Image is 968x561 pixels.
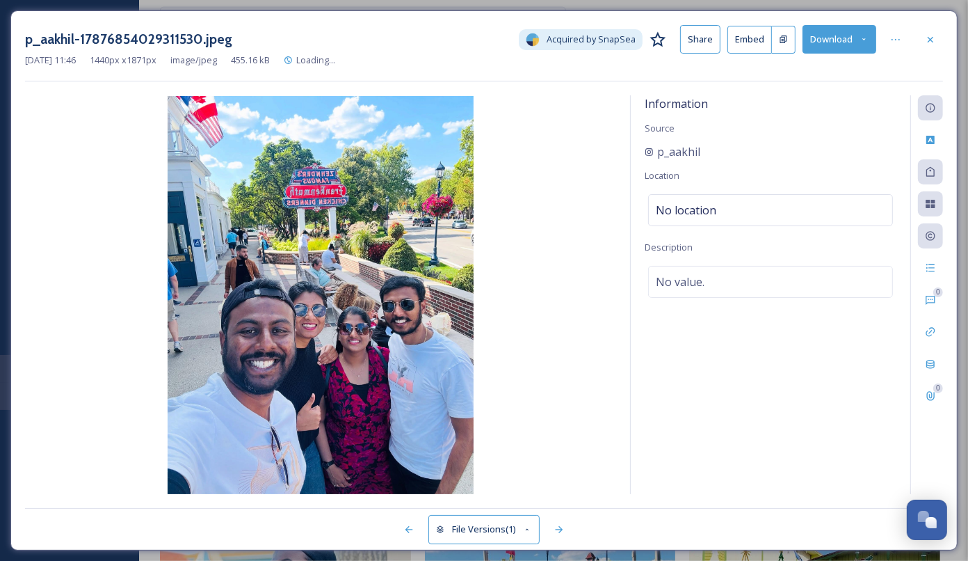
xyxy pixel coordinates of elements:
[645,96,708,111] span: Information
[25,96,616,494] img: p_aakhil-17876854029311530.jpeg
[656,274,704,290] span: No value.
[231,54,270,67] span: 455.16 kB
[656,202,716,219] span: No location
[802,25,876,54] button: Download
[645,143,700,160] a: p_aakhil
[25,54,76,67] span: [DATE] 11:46
[645,122,675,134] span: Source
[645,241,693,253] span: Description
[907,500,947,540] button: Open Chat
[933,287,943,297] div: 0
[933,384,943,393] div: 0
[90,54,156,67] span: 1440 px x 1871 px
[645,169,679,182] span: Location
[170,54,217,67] span: image/jpeg
[547,33,636,46] span: Acquired by SnapSea
[428,515,540,544] button: File Versions(1)
[25,29,232,49] h3: p_aakhil-17876854029311530.jpeg
[526,33,540,47] img: snapsea-logo.png
[296,54,335,66] span: Loading...
[680,25,720,54] button: Share
[727,26,772,54] button: Embed
[657,143,700,160] span: p_aakhil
